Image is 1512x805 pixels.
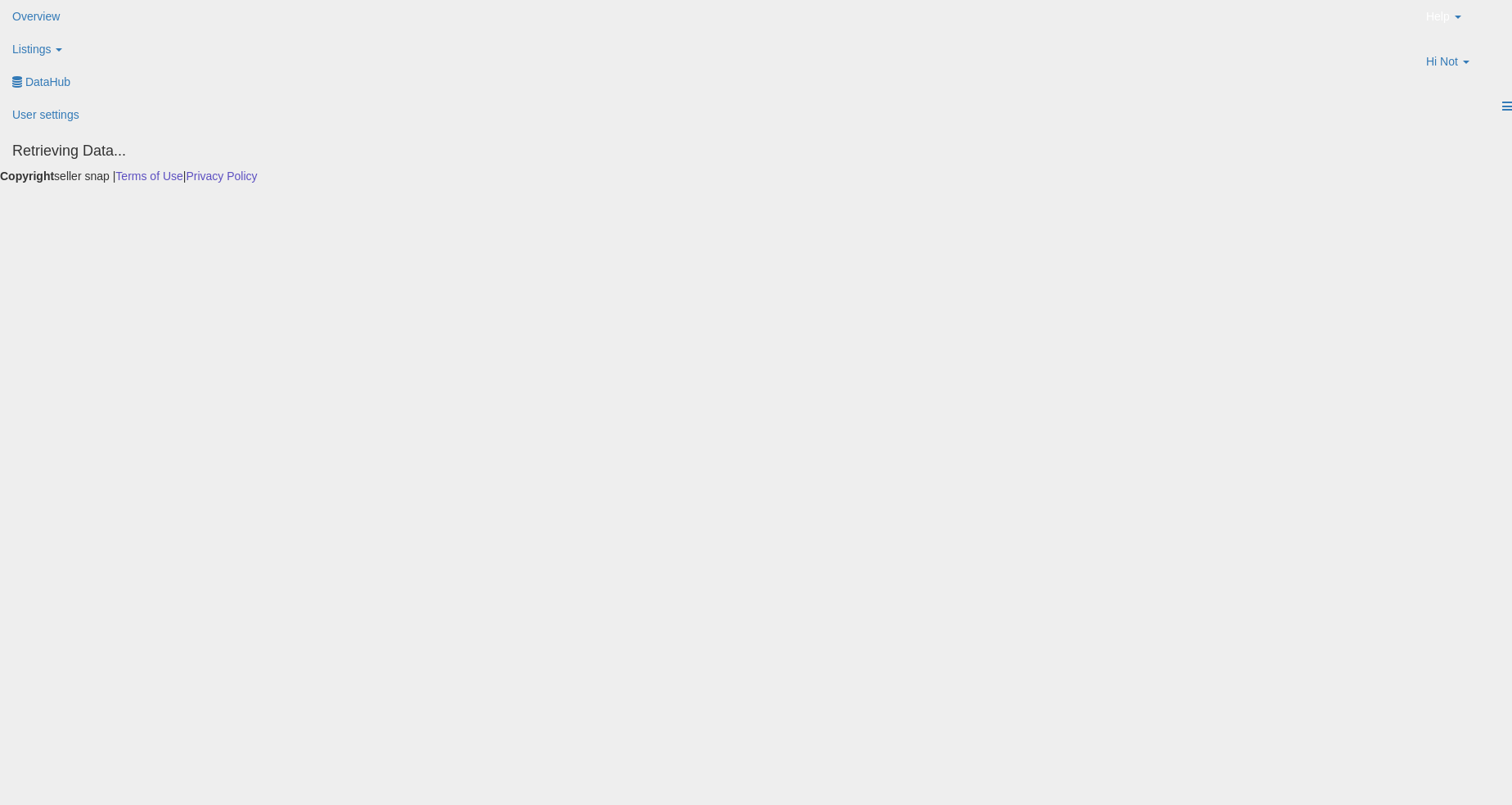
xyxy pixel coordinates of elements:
span: Overview [12,10,60,23]
a: Privacy Policy [186,170,257,183]
span: Listings [12,43,51,56]
span: DataHub [25,75,70,88]
span: Hi Not [1426,53,1458,70]
a: Terms of Use [115,170,182,183]
a: Hi Not [1414,45,1512,90]
span: Help [1426,8,1450,25]
h4: Retrieving Data... [12,143,1500,160]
